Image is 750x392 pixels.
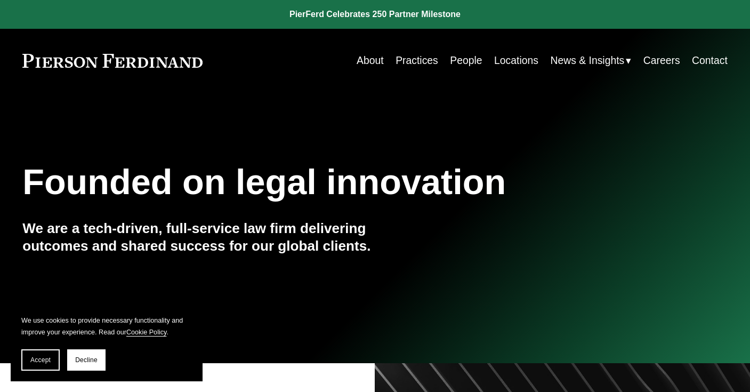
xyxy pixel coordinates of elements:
h1: Founded on legal innovation [22,162,610,202]
button: Decline [67,349,106,371]
span: Accept [30,356,51,364]
section: Cookie banner [11,304,203,381]
p: We use cookies to provide necessary functionality and improve your experience. Read our . [21,315,192,339]
a: About [357,50,384,71]
span: News & Insights [550,51,624,70]
a: Careers [643,50,680,71]
a: Cookie Policy [126,329,166,336]
a: Contact [692,50,728,71]
a: People [450,50,482,71]
a: Practices [396,50,438,71]
span: Decline [75,356,98,364]
a: Locations [494,50,538,71]
h4: We are a tech-driven, full-service law firm delivering outcomes and shared success for our global... [22,220,375,255]
a: folder dropdown [550,50,631,71]
button: Accept [21,349,60,371]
